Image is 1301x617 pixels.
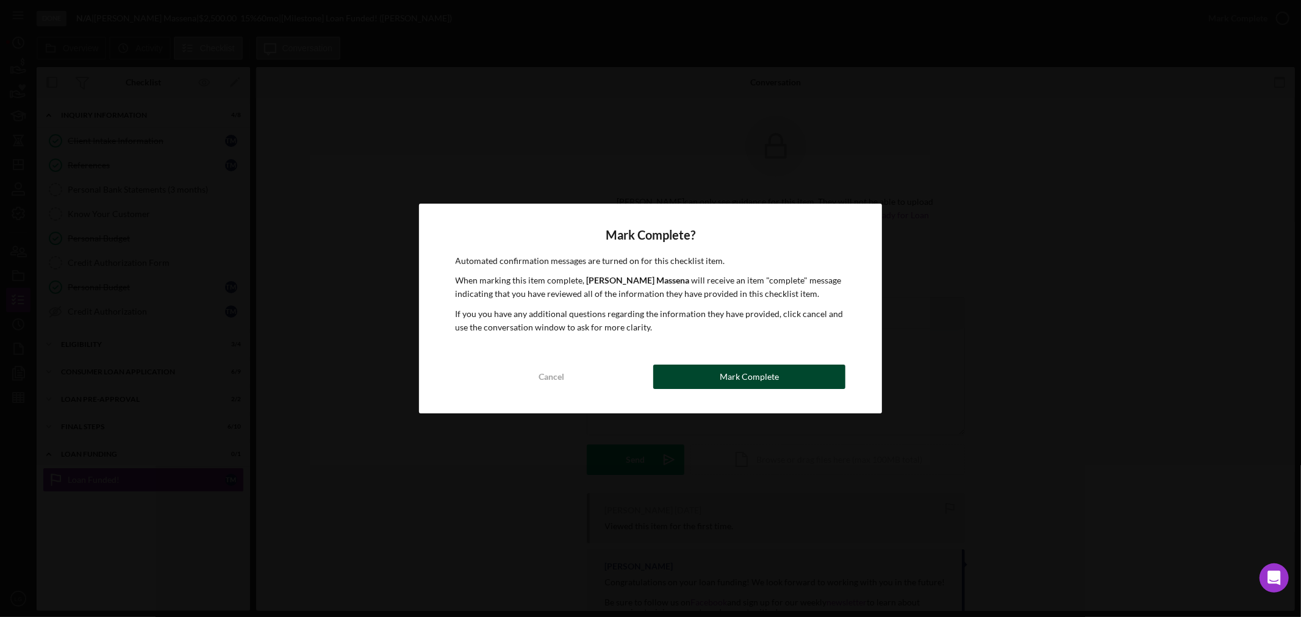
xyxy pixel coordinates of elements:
[720,365,779,389] div: Mark Complete
[456,254,846,268] p: Automated confirmation messages are turned on for this checklist item.
[456,365,648,389] button: Cancel
[653,365,845,389] button: Mark Complete
[587,275,690,285] b: [PERSON_NAME] Massena
[1260,563,1289,593] div: Open Intercom Messenger
[456,307,846,335] p: If you you have any additional questions regarding the information they have provided, click canc...
[456,228,846,242] h4: Mark Complete?
[456,274,846,301] p: When marking this item complete, will receive an item "complete" message indicating that you have...
[539,365,564,389] div: Cancel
